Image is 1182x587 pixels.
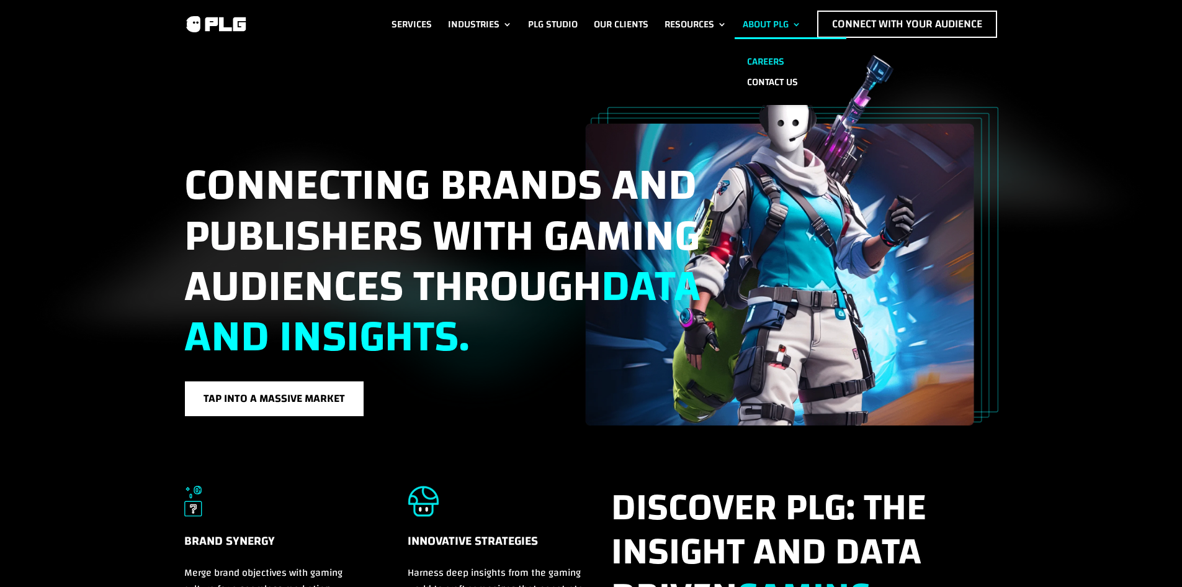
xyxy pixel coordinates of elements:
[448,11,512,38] a: Industries
[1120,527,1182,587] iframe: Chat Widget
[184,381,364,417] a: Tap into a massive market
[817,11,997,38] a: Connect with Your Audience
[184,144,701,378] span: Connecting brands and publishers with gaming audiences through
[184,486,203,517] img: Brand Synergy
[594,11,648,38] a: Our Clients
[392,11,432,38] a: Services
[184,532,364,565] h5: Brand Synergy
[184,245,701,378] span: data and insights.
[735,72,846,93] a: Contact us
[735,52,846,72] a: Careers
[408,532,595,565] h5: Innovative Strategies
[528,11,578,38] a: PLG Studio
[665,11,727,38] a: Resources
[743,11,801,38] a: About PLG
